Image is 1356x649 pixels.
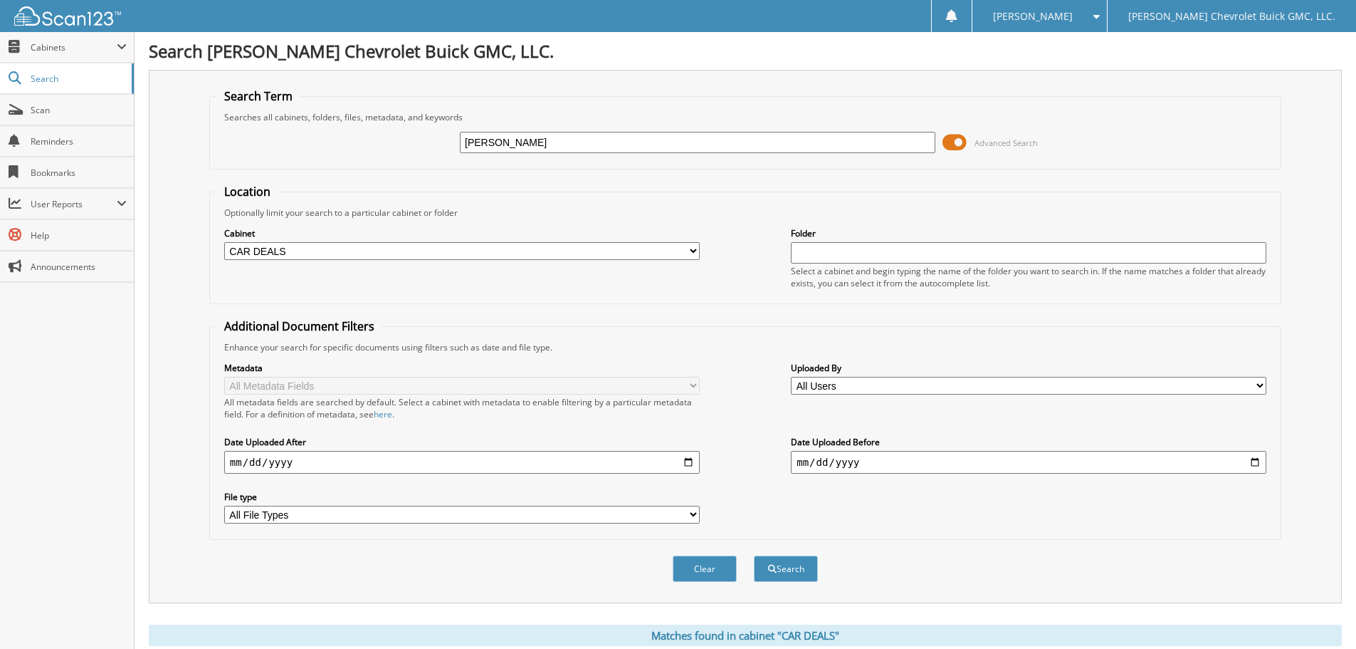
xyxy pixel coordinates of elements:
[217,88,300,104] legend: Search Term
[791,265,1266,289] div: Select a cabinet and begin typing the name of the folder you want to search in. If the name match...
[224,491,700,503] label: File type
[31,198,117,210] span: User Reports
[993,12,1073,21] span: [PERSON_NAME]
[31,135,127,147] span: Reminders
[217,184,278,199] legend: Location
[224,362,700,374] label: Metadata
[217,341,1273,353] div: Enhance your search for specific documents using filters such as date and file type.
[31,167,127,179] span: Bookmarks
[974,137,1038,148] span: Advanced Search
[224,396,700,420] div: All metadata fields are searched by default. Select a cabinet with metadata to enable filtering b...
[224,451,700,474] input: start
[31,261,127,273] span: Announcements
[791,227,1266,239] label: Folder
[374,408,392,420] a: here
[224,227,700,239] label: Cabinet
[791,451,1266,474] input: end
[754,556,818,582] button: Search
[217,207,1273,219] div: Optionally limit your search to a particular cabinet or folder
[1128,12,1335,21] span: [PERSON_NAME] Chevrolet Buick GMC, LLC.
[791,436,1266,448] label: Date Uploaded Before
[31,229,127,242] span: Help
[31,73,125,85] span: Search
[224,436,700,448] label: Date Uploaded After
[31,104,127,116] span: Scan
[791,362,1266,374] label: Uploaded By
[149,625,1342,646] div: Matches found in cabinet "CAR DEALS"
[217,111,1273,123] div: Searches all cabinets, folders, files, metadata, and keywords
[31,41,117,53] span: Cabinets
[673,556,737,582] button: Clear
[14,6,121,26] img: scan123-logo-white.svg
[217,318,382,334] legend: Additional Document Filters
[149,39,1342,63] h1: Search [PERSON_NAME] Chevrolet Buick GMC, LLC.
